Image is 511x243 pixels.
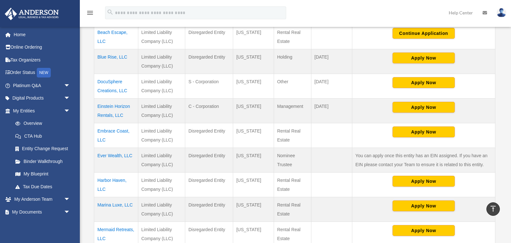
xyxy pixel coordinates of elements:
[393,126,455,137] button: Apply Now
[138,197,185,222] td: Limited Liability Company (LLC)
[233,25,274,49] td: [US_STATE]
[393,77,455,88] button: Apply Now
[497,8,506,17] img: User Pic
[9,168,77,181] a: My Blueprint
[233,197,274,222] td: [US_STATE]
[94,74,138,99] td: DocuSphere Creations, LLC
[185,148,233,173] td: Disregarded Entity
[393,176,455,187] button: Apply Now
[64,79,77,92] span: arrow_drop_down
[9,117,73,130] a: Overview
[138,74,185,99] td: Limited Liability Company (LLC)
[4,41,80,54] a: Online Ordering
[64,104,77,117] span: arrow_drop_down
[274,173,311,197] td: Rental Real Estate
[4,92,80,105] a: Digital Productsarrow_drop_down
[185,49,233,74] td: Disregarded Entity
[274,74,311,99] td: Other
[4,79,80,92] a: Platinum Q&Aarrow_drop_down
[138,123,185,148] td: Limited Liability Company (LLC)
[86,9,94,17] i: menu
[352,148,495,173] td: You can apply once this entity has an EIN assigned. If you have an EIN please contact your Team t...
[4,28,80,41] a: Home
[9,155,77,168] a: Binder Walkthrough
[185,123,233,148] td: Disregarded Entity
[138,25,185,49] td: Limited Liability Company (LLC)
[94,25,138,49] td: Beach Escape, LLC
[233,49,274,74] td: [US_STATE]
[311,49,352,74] td: [DATE]
[9,130,77,142] a: CTA Hub
[138,99,185,123] td: Limited Liability Company (LLC)
[4,193,80,206] a: My Anderson Teamarrow_drop_down
[274,99,311,123] td: Management
[138,173,185,197] td: Limited Liability Company (LLC)
[274,148,311,173] td: Nominee Trustee
[393,53,455,63] button: Apply Now
[4,104,77,117] a: My Entitiesarrow_drop_down
[233,173,274,197] td: [US_STATE]
[393,200,455,211] button: Apply Now
[274,123,311,148] td: Rental Real Estate
[274,197,311,222] td: Rental Real Estate
[185,25,233,49] td: Disregarded Entity
[393,102,455,113] button: Apply Now
[138,148,185,173] td: Limited Liability Company (LLC)
[94,49,138,74] td: Blue Rise, LLC
[4,206,80,218] a: My Documentsarrow_drop_down
[185,74,233,99] td: S - Corporation
[94,148,138,173] td: Ever Wealth, LLC
[311,99,352,123] td: [DATE]
[64,206,77,219] span: arrow_drop_down
[64,193,77,206] span: arrow_drop_down
[64,92,77,105] span: arrow_drop_down
[185,173,233,197] td: Disregarded Entity
[64,218,77,231] span: arrow_drop_down
[486,202,500,216] a: vertical_align_top
[393,28,455,39] button: Continue Application
[489,205,497,213] i: vertical_align_top
[94,197,138,222] td: Marina Luxe, LLC
[185,197,233,222] td: Disregarded Entity
[107,9,114,16] i: search
[94,173,138,197] td: Harbor Haven, LLC
[4,66,80,79] a: Order StatusNEW
[9,180,77,193] a: Tax Due Dates
[393,225,455,236] button: Apply Now
[4,218,80,231] a: Online Learningarrow_drop_down
[9,142,77,155] a: Entity Change Request
[274,49,311,74] td: Holding
[94,99,138,123] td: Einstein Horizon Rentals, LLC
[138,49,185,74] td: Limited Liability Company (LLC)
[185,99,233,123] td: C - Corporation
[3,8,61,20] img: Anderson Advisors Platinum Portal
[4,53,80,66] a: Tax Organizers
[233,148,274,173] td: [US_STATE]
[233,99,274,123] td: [US_STATE]
[274,25,311,49] td: Rental Real Estate
[233,123,274,148] td: [US_STATE]
[94,123,138,148] td: Embrace Coast, LLC
[86,11,94,17] a: menu
[37,68,51,77] div: NEW
[311,74,352,99] td: [DATE]
[233,74,274,99] td: [US_STATE]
